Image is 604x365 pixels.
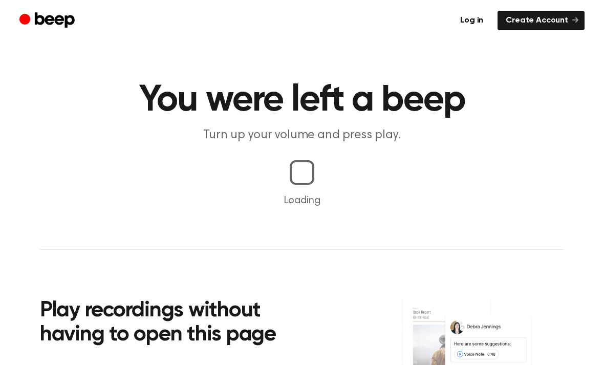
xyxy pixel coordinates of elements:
a: Create Account [498,11,585,30]
p: Loading [12,193,592,208]
h1: You were left a beep [40,82,564,119]
a: Log in [452,11,491,30]
h2: Play recordings without having to open this page [40,299,316,348]
p: Turn up your volume and press play. [105,127,499,144]
a: Beep [19,11,77,31]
